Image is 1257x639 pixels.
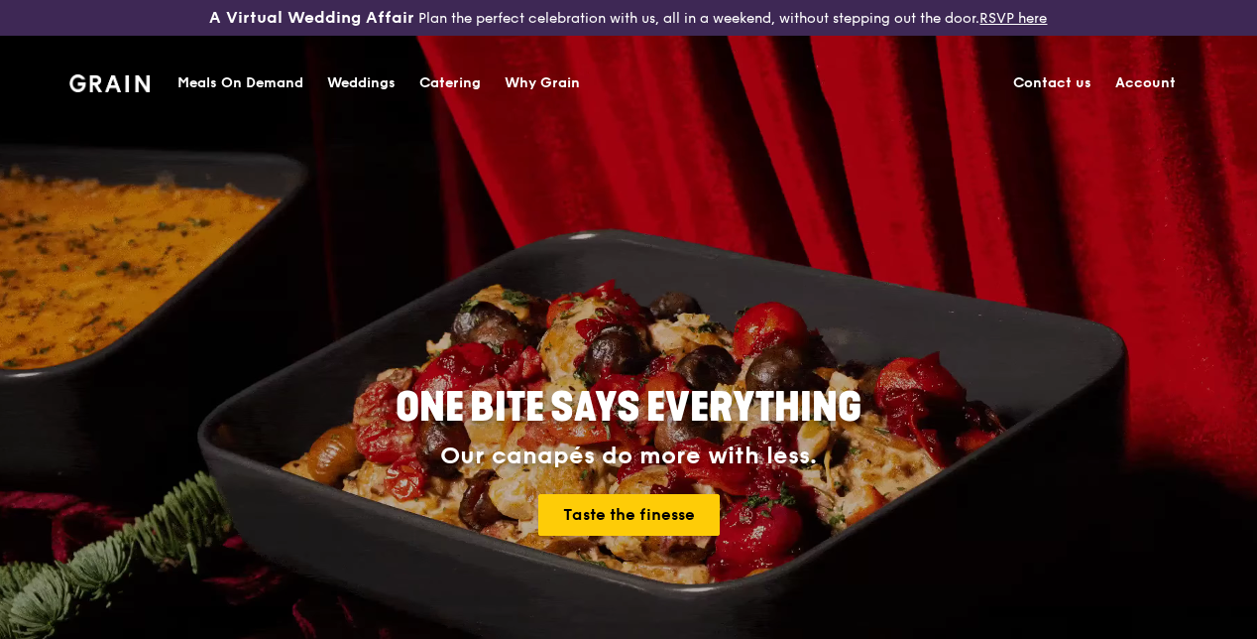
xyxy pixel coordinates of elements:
a: Account [1103,54,1188,113]
a: Weddings [315,54,407,113]
div: Plan the perfect celebration with us, all in a weekend, without stepping out the door. [209,8,1047,28]
span: ONE BITE SAYS EVERYTHING [396,384,861,432]
a: Contact us [1001,54,1103,113]
div: Why Grain [505,54,580,113]
a: Taste the finesse [538,494,720,536]
div: Weddings [327,54,396,113]
img: Grain [69,74,150,92]
a: RSVP here [979,10,1047,27]
a: Why Grain [493,54,592,113]
a: GrainGrain [69,52,150,111]
div: Meals On Demand [177,54,303,113]
h3: A Virtual Wedding Affair [209,8,414,28]
div: Our canapés do more with less. [272,443,985,470]
a: Catering [407,54,493,113]
div: Catering [419,54,481,113]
